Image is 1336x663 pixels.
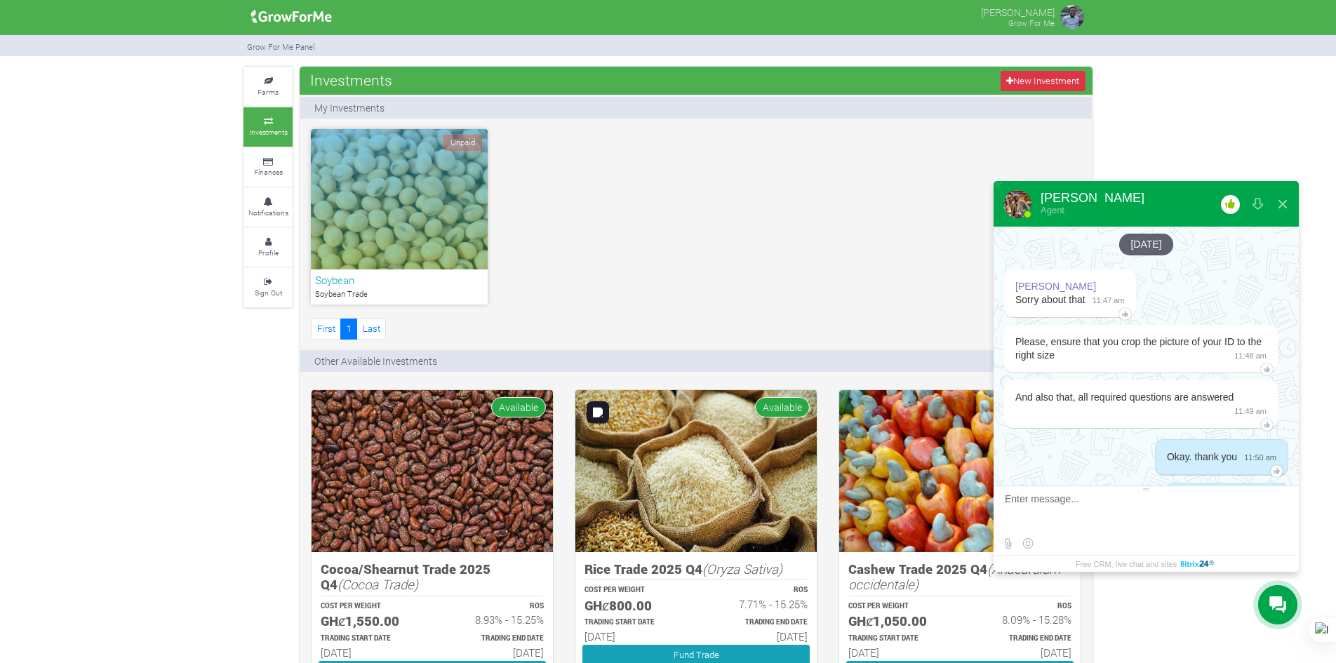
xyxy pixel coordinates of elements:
a: Last [356,319,386,339]
a: Profile [243,228,293,267]
h6: Soybean [315,274,483,286]
small: Finances [254,167,283,177]
a: First [311,319,341,339]
a: 1 [340,319,357,339]
button: Rate our service [1217,187,1243,221]
span: Available [755,397,810,417]
button: Select emoticon [1019,535,1036,552]
span: 11:50 am [1237,450,1276,464]
i: (Oryza Sativa) [702,560,782,577]
img: growforme image [575,390,817,552]
p: Estimated Trading End Date [445,634,544,644]
span: Sorry about that [1015,294,1085,305]
p: My Investments [314,100,385,115]
p: Other Available Investments [314,354,437,368]
h6: [DATE] [584,630,683,643]
h6: [DATE] [445,646,544,659]
h6: [DATE] [709,630,808,643]
p: Estimated Trading Start Date [848,634,947,644]
p: COST PER WEIGHT [848,601,947,612]
h5: Cocoa/Shearnut Trade 2025 Q4 [321,561,544,593]
i: (Cocoa Trade) [338,575,418,593]
small: Investments [249,127,288,137]
h6: [DATE] [321,646,420,659]
span: Free CRM, live chat and sites [1076,556,1177,572]
span: 11:49 am [1227,404,1267,417]
span: Investments [307,66,396,94]
h6: 8.93% - 15.25% [445,613,544,626]
h6: [DATE] [973,646,1071,659]
img: growforme image [839,390,1081,552]
small: Grow For Me [1008,18,1055,28]
span: Unpaid [443,134,483,152]
h5: GHȼ1,050.00 [848,613,947,629]
h5: GHȼ800.00 [584,598,683,614]
h5: GHȼ1,550.00 [321,613,420,629]
button: Download conversation history [1245,187,1270,221]
a: Investments [243,107,293,146]
span: Okay. thank you [1167,451,1237,462]
p: Estimated Trading End Date [709,617,808,628]
a: Unpaid Soybean Soybean Trade [311,129,488,304]
p: COST PER WEIGHT [584,585,683,596]
p: Estimated Trading Start Date [321,634,420,644]
small: Sign Out [255,288,282,297]
a: Finances [243,148,293,187]
span: Please, ensure that you crop the picture of your ID to the right size [1015,336,1262,361]
label: Send file [999,535,1017,552]
img: growforme image [246,3,337,31]
div: [PERSON_NAME] [1041,192,1144,204]
p: [PERSON_NAME] [981,3,1055,20]
h6: 7.71% - 15.25% [709,598,808,610]
p: ROS [709,585,808,596]
span: Available [491,397,546,417]
small: Grow For Me Panel [247,41,315,52]
div: [PERSON_NAME] [1015,280,1096,293]
p: ROS [445,601,544,612]
img: growforme image [1058,3,1086,31]
img: growforme image [312,390,553,552]
div: Agent [1041,204,1144,216]
a: Sign Out [243,268,293,307]
p: ROS [973,601,1071,612]
a: Notifications [243,188,293,227]
p: Estimated Trading Start Date [584,617,683,628]
small: Farms [258,87,279,97]
a: Farms [243,67,293,106]
h6: [DATE] [848,646,947,659]
span: 11:48 am [1227,349,1267,362]
h5: Cashew Trade 2025 Q4 [848,561,1071,593]
a: Free CRM, live chat and sites [1076,556,1217,572]
button: Close widget [1270,187,1295,221]
span: And also that, all required questions are answered [1015,391,1234,403]
p: Soybean Trade [315,288,483,300]
span: 11:47 am [1085,293,1125,307]
small: Notifications [248,208,288,217]
p: COST PER WEIGHT [321,601,420,612]
nav: Page Navigation [311,319,386,339]
h6: 8.09% - 15.28% [973,613,1071,626]
small: Profile [258,248,279,257]
h5: Rice Trade 2025 Q4 [584,561,808,577]
i: (Anacardium occidentale) [848,560,1061,594]
a: New Investment [1001,71,1085,91]
p: Estimated Trading End Date [973,634,1071,644]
